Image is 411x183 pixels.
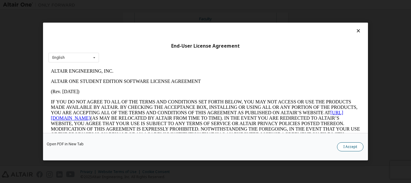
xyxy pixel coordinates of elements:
p: (Rev. [DATE]) [2,23,312,28]
div: English [52,56,65,59]
div: End-User License Agreement [48,43,363,49]
a: [URL][DOMAIN_NAME] [2,44,295,55]
p: IF YOU DO NOT AGREE TO ALL OF THE TERMS AND CONDITIONS SET FORTH BELOW, YOU MAY NOT ACCESS OR USE... [2,33,312,77]
a: Open PDF in New Tab [47,142,84,146]
p: ALTAIR ONE STUDENT EDITION SOFTWARE LICENSE AGREEMENT [2,13,312,18]
button: I Accept [337,142,363,151]
p: ALTAIR ENGINEERING, INC. [2,2,312,8]
p: This Altair One Student Edition Software License Agreement (“Agreement”) is between Altair Engine... [2,81,312,103]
